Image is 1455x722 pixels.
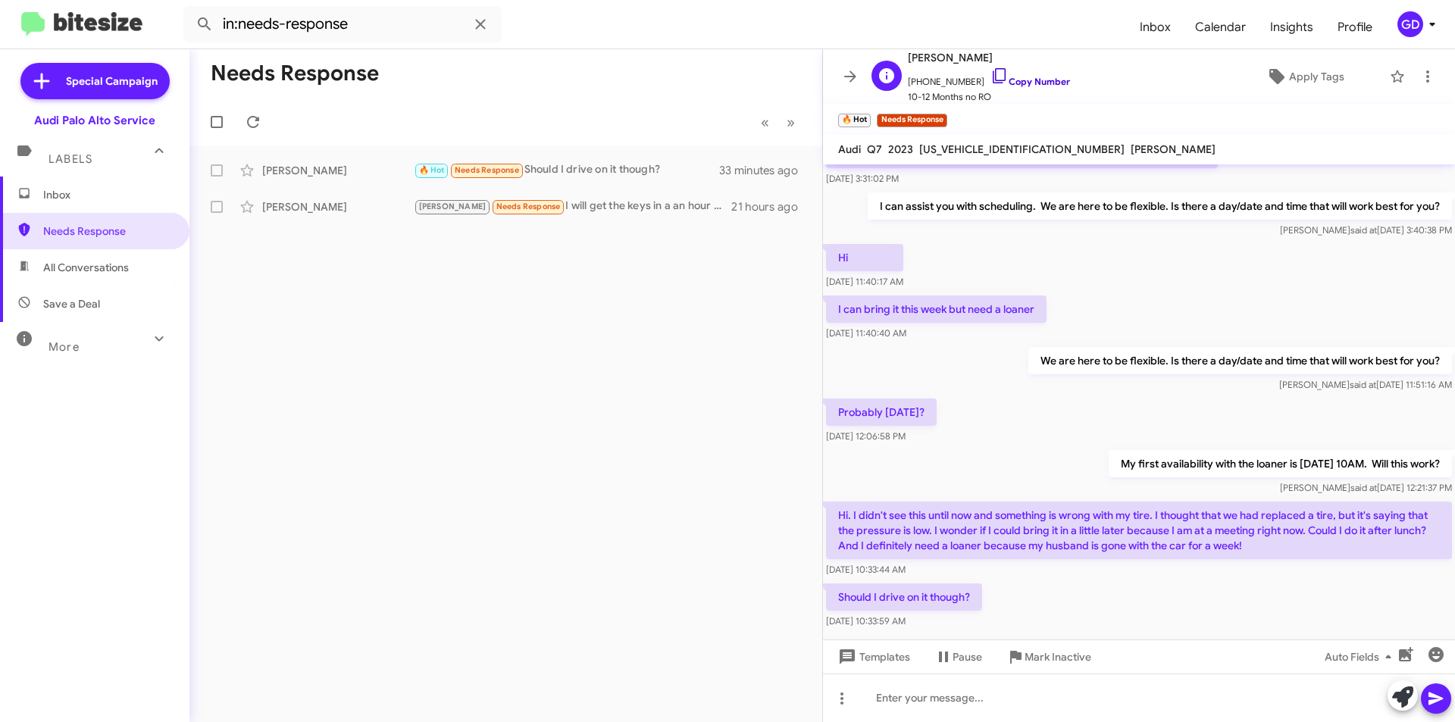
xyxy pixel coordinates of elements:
span: [PERSON_NAME] [419,202,487,211]
span: [DATE] 10:33:59 AM [826,615,906,627]
span: « [761,113,769,132]
p: Should I drive on it though? [826,583,982,611]
span: 2023 [888,142,913,156]
span: Q7 [867,142,882,156]
span: [PERSON_NAME] [1131,142,1216,156]
span: Pause [953,643,982,670]
div: [PERSON_NAME] [262,163,414,178]
p: I can bring it this week but need a loaner [826,295,1047,323]
a: Calendar [1183,5,1258,49]
div: 33 minutes ago [719,163,810,178]
span: [DATE] 11:40:40 AM [826,327,906,339]
p: Hi [826,244,903,271]
small: 🔥 Hot [838,114,871,127]
span: [DATE] 11:40:17 AM [826,276,903,287]
span: Inbox [43,187,172,202]
span: [DATE] 12:06:58 PM [826,430,906,442]
div: Audi Palo Alto Service [34,113,155,128]
button: Next [778,107,804,138]
span: Needs Response [496,202,561,211]
span: [US_VEHICLE_IDENTIFICATION_NUMBER] [919,142,1125,156]
p: My first availability with the loaner is [DATE] 10AM. Will this work? [1109,450,1452,477]
span: [PHONE_NUMBER] [908,67,1070,89]
p: We are here to be flexible. Is there a day/date and time that will work best for you? [1028,347,1452,374]
span: 10-12 Months no RO [908,89,1070,105]
span: said at [1350,224,1377,236]
button: Auto Fields [1313,643,1410,670]
nav: Page navigation example [753,107,804,138]
p: Probably [DATE]? [826,399,937,426]
a: Insights [1258,5,1325,49]
span: Save a Deal [43,296,100,311]
h1: Needs Response [211,61,379,86]
button: Mark Inactive [994,643,1103,670]
div: [PERSON_NAME] [262,199,414,214]
span: Labels [48,152,92,166]
button: Pause [922,643,994,670]
button: GD [1385,11,1438,37]
div: GD [1397,11,1423,37]
span: [PERSON_NAME] [908,48,1070,67]
input: Search [183,6,502,42]
div: 21 hours ago [731,199,810,214]
span: All Conversations [43,260,129,275]
span: Needs Response [455,165,519,175]
span: [PERSON_NAME] [DATE] 3:40:38 PM [1280,224,1452,236]
a: Copy Number [990,76,1070,87]
span: Special Campaign [66,73,158,89]
div: Should I drive on it though? [414,161,719,179]
span: Auto Fields [1325,643,1397,670]
p: Hi. I didn't see this until now and something is wrong with my tire. I thought that we had replac... [826,502,1452,559]
span: [DATE] 3:31:02 PM [826,173,899,184]
span: Needs Response [43,223,172,239]
span: 🔥 Hot [419,165,445,175]
small: Needs Response [877,114,947,127]
span: Audi [838,142,861,156]
span: [PERSON_NAME] [DATE] 11:51:16 AM [1279,379,1452,390]
span: [DATE] 10:33:44 AM [826,564,906,575]
a: Inbox [1128,5,1183,49]
button: Previous [752,107,778,138]
span: Apply Tags [1289,63,1344,90]
span: » [787,113,795,132]
div: I will get the keys in a an hour or so I can go in the garage to check the mileage. Thanks [414,198,731,215]
span: Mark Inactive [1025,643,1091,670]
p: I can assist you with scheduling. We are here to be flexible. Is there a day/date and time that w... [868,192,1452,220]
a: Special Campaign [20,63,170,99]
button: Templates [823,643,922,670]
a: Profile [1325,5,1385,49]
span: [PERSON_NAME] [DATE] 12:21:37 PM [1280,482,1452,493]
span: More [48,340,80,354]
span: Templates [835,643,910,670]
span: said at [1350,482,1377,493]
button: Apply Tags [1227,63,1382,90]
span: said at [1350,379,1376,390]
